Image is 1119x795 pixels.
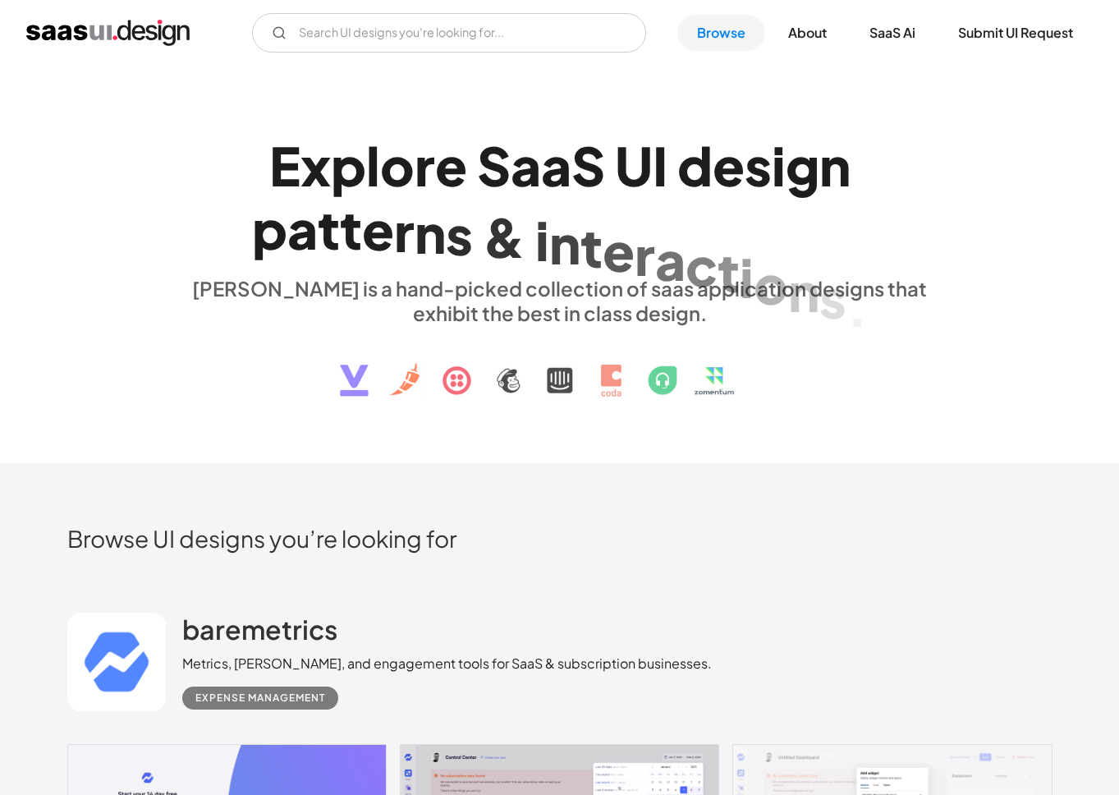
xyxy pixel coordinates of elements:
[938,15,1093,51] a: Submit UI Request
[740,246,754,309] div: i
[182,276,938,325] div: [PERSON_NAME] is a hand-picked collection of saas application designs that exhibit the best in cl...
[182,613,337,654] a: baremetrics
[541,134,571,197] div: a
[26,20,190,46] a: home
[718,239,740,302] div: t
[819,266,846,329] div: s
[603,218,635,282] div: e
[754,252,788,315] div: o
[549,211,580,274] div: n
[182,134,938,260] h1: Explore SaaS UI design patterns & interactions.
[446,203,473,266] div: s
[571,134,605,197] div: S
[635,223,655,287] div: r
[686,233,718,296] div: c
[535,208,549,271] div: i
[772,134,786,197] div: i
[252,13,646,53] input: Search UI designs you're looking for...
[269,134,300,197] div: E
[415,134,435,197] div: r
[483,205,525,269] div: &
[477,134,511,197] div: S
[786,134,819,197] div: g
[819,134,851,197] div: n
[580,215,603,278] div: t
[745,134,772,197] div: s
[300,134,331,197] div: x
[362,198,394,261] div: e
[788,259,819,322] div: n
[318,197,340,260] div: t
[252,13,646,53] form: Email Form
[195,688,325,708] div: Expense Management
[677,15,765,51] a: Browse
[846,273,868,337] div: .
[182,654,712,673] div: Metrics, [PERSON_NAME], and engagement tools for SaaS & subscription businesses.
[182,613,337,646] h2: baremetrics
[850,15,935,51] a: SaaS Ai
[768,15,846,51] a: About
[435,134,467,197] div: e
[380,134,415,197] div: o
[252,197,287,260] div: p
[366,134,380,197] div: l
[415,200,446,264] div: n
[615,134,653,197] div: U
[653,134,667,197] div: I
[67,524,1053,553] h2: Browse UI designs you’re looking for
[713,134,745,197] div: e
[287,197,318,260] div: a
[511,134,541,197] div: a
[677,134,713,197] div: d
[311,325,809,411] img: text, icon, saas logo
[655,228,686,292] div: a
[394,199,415,262] div: r
[331,134,366,197] div: p
[340,197,362,260] div: t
